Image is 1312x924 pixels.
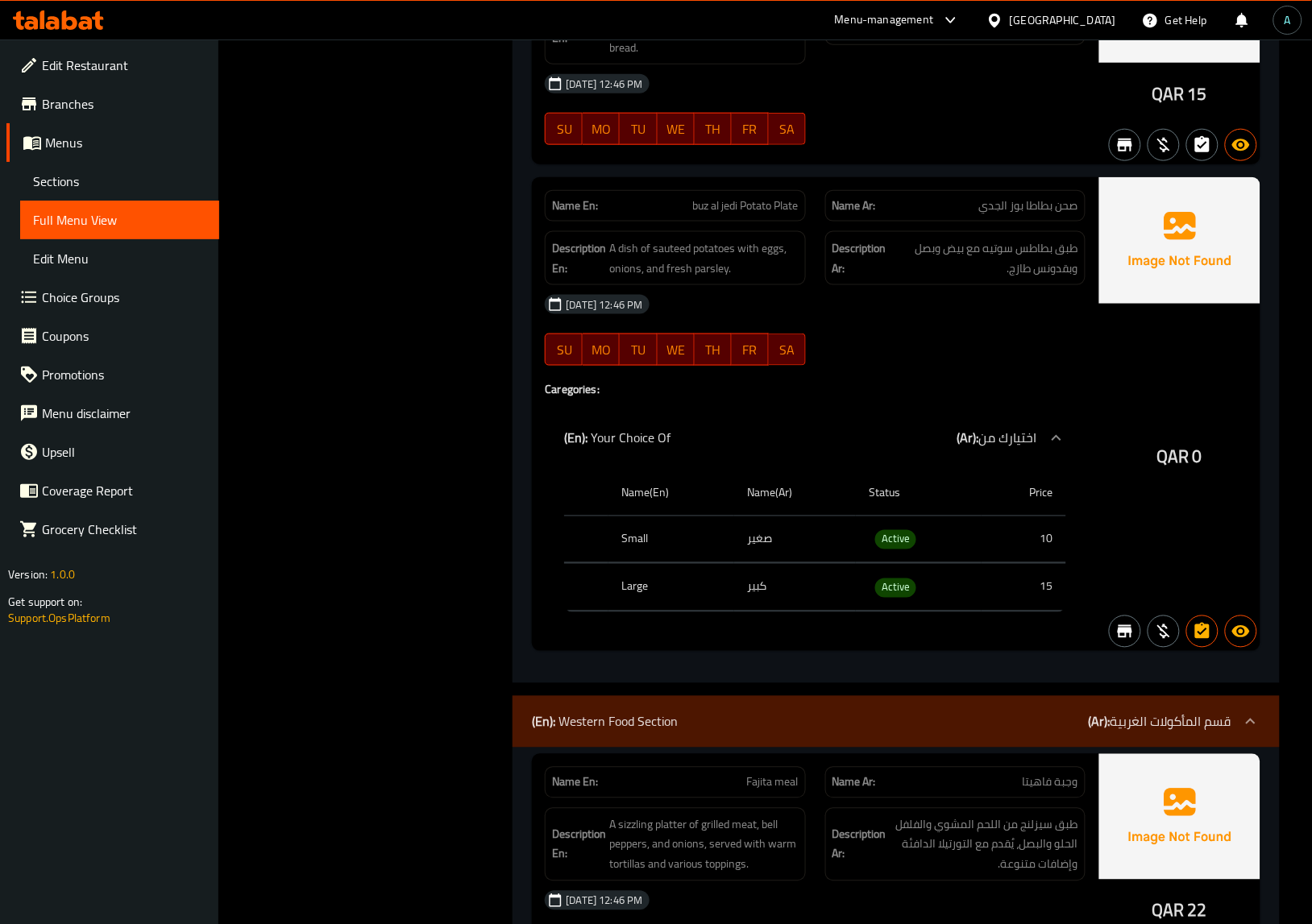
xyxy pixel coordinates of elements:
span: Active [875,530,916,549]
span: طبق سيزلنج من اللحم المشوي والفلفل الحلو والبصل، يُقدم مع التورتيلا الدافئة وإضافات متنوعة. [890,815,1078,875]
span: TH [701,338,725,362]
div: (En): Western Food Section(Ar):قسم المأكولات الغربية [513,696,1279,748]
span: Get support on: [8,591,82,612]
strong: Description En: [552,825,606,864]
span: FR [738,338,762,362]
span: Menu disclaimer [42,404,206,423]
span: A dish of sauteed potatoes with eggs, onions, and fresh parsley. [609,238,798,278]
th: Large [608,564,734,611]
span: A sizzling platter of grilled meat, bell peppers, and onions, served with warm tortillas and vari... [609,815,798,875]
div: Menu-management [835,10,934,30]
td: كبير [734,564,856,611]
span: SA [775,118,799,141]
span: [DATE] 12:46 PM [559,893,649,909]
a: Sections [20,162,219,201]
span: A [1285,11,1291,29]
button: Not has choices [1186,129,1219,161]
strong: Description Ar: [832,825,886,864]
strong: Description En: [552,238,606,278]
img: Ae5nvW7+0k+MAAAAAElFTkSuQmCC [1099,177,1260,303]
button: FR [732,334,769,366]
a: Upsell [6,433,219,471]
td: صغير [734,516,856,563]
span: Edit Restaurant [42,56,206,75]
span: SA [775,338,799,362]
span: Coverage Report [42,481,206,500]
span: Version: [8,564,48,585]
span: 0 [1193,441,1202,473]
span: Active [875,578,916,597]
strong: Name Ar: [832,197,876,214]
a: Branches [6,85,219,123]
span: TU [626,118,650,141]
a: Coupons [6,317,219,355]
button: TH [695,334,732,366]
strong: Name Ar: [832,774,876,791]
button: SU [545,334,583,366]
button: Purchased item [1148,615,1180,648]
button: WE [658,334,695,366]
span: Edit Menu [33,249,206,268]
span: طبق بطاطس سوتيه مع بيض وبصل وبقدونس طازج. [891,238,1078,278]
span: TU [626,338,650,362]
a: Promotions [6,355,219,394]
button: Available [1225,615,1257,648]
div: Active [875,530,916,549]
span: WE [664,338,688,362]
button: MO [583,334,620,366]
td: 15 [982,564,1066,611]
a: Menu disclaimer [6,394,219,433]
span: MO [589,338,613,362]
span: Coupons [42,326,206,346]
th: Status [856,470,982,516]
button: SA [769,334,806,366]
span: Menus [45,133,206,152]
a: Coverage Report [6,471,219,510]
a: Edit Restaurant [6,46,219,85]
a: Choice Groups [6,278,219,317]
a: Full Menu View [20,201,219,239]
button: Has choices [1186,615,1219,648]
b: (Ar): [957,426,979,450]
span: Full Menu View [33,210,206,230]
b: (Ar): [1089,710,1111,734]
td: 10 [982,516,1066,563]
b: (En): [564,426,587,450]
span: [DATE] 12:46 PM [559,297,649,313]
b: (En): [532,710,555,734]
button: Available [1225,129,1257,161]
button: SA [769,113,806,145]
span: buz al jedi Potato Plate [693,197,799,214]
div: [GEOGRAPHIC_DATA] [1010,11,1116,29]
button: MO [583,113,620,145]
th: Name(En) [608,470,734,516]
span: [DATE] 12:46 PM [559,77,649,92]
span: صحن بطاطا بوز الجدي [979,197,1078,214]
a: Grocery Checklist [6,510,219,549]
span: FR [738,118,762,141]
th: Small [608,516,734,563]
button: FR [732,113,769,145]
img: Ae5nvW7+0k+MAAAAAElFTkSuQmCC [1099,754,1260,880]
span: Upsell [42,442,206,462]
span: WE [664,118,688,141]
button: Purchased item [1148,129,1180,161]
a: Edit Menu [20,239,219,278]
button: Not branch specific item [1109,615,1141,648]
a: Support.OpsPlatform [8,607,110,628]
strong: Description Ar: [832,238,887,278]
span: TH [701,118,725,141]
p: قسم المأكولات الغربية [1089,712,1231,731]
th: Name(Ar) [734,470,856,516]
strong: Name En: [552,197,598,214]
button: TU [620,334,657,366]
span: QAR [1152,78,1185,110]
p: Your Choice Of [564,429,671,448]
a: Menus [6,123,219,162]
span: SU [552,338,576,362]
h4: Caregories: [545,381,1085,397]
span: SU [552,118,576,141]
table: choices table [564,470,1065,612]
th: Price [982,470,1066,516]
span: MO [589,118,613,141]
